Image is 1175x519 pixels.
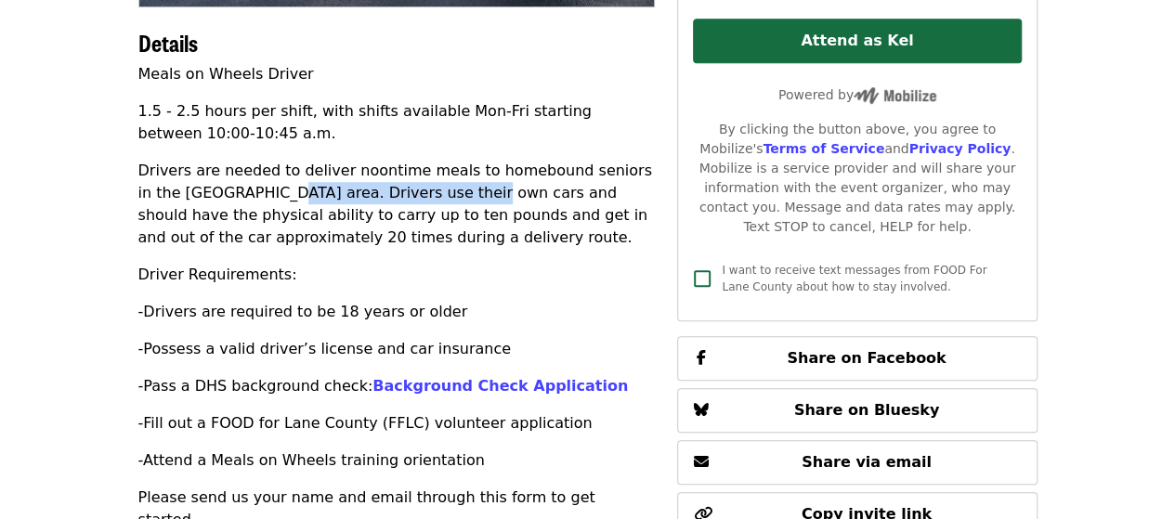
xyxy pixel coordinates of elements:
[677,336,1037,381] button: Share on Facebook
[372,377,628,395] a: Background Check Application
[794,401,940,419] span: Share on Bluesky
[787,349,946,367] span: Share on Facebook
[677,388,1037,433] button: Share on Bluesky
[138,63,656,85] p: Meals on Wheels Driver
[908,141,1011,156] a: Privacy Policy
[778,87,936,102] span: Powered by
[677,440,1037,485] button: Share via email
[693,19,1021,63] button: Attend as Kel
[138,338,656,360] p: -Possess a valid driver’s license and car insurance
[763,141,884,156] a: Terms of Service
[138,264,656,286] p: Driver Requirements:
[138,375,656,397] p: -Pass a DHS background check:
[854,87,936,104] img: Powered by Mobilize
[802,453,932,471] span: Share via email
[722,264,986,293] span: I want to receive text messages from FOOD For Lane County about how to stay involved.
[693,120,1021,237] div: By clicking the button above, you agree to Mobilize's and . Mobilize is a service provider and wi...
[138,26,198,58] span: Details
[138,100,656,145] p: 1.5 - 2.5 hours per shift, with shifts available Mon-Fri starting between 10:00-10:45 a.m.
[138,412,656,435] p: -Fill out a FOOD for Lane County (FFLC) volunteer application
[138,449,656,472] p: -Attend a Meals on Wheels training orientation
[138,160,656,249] p: Drivers are needed to deliver noontime meals to homebound seniors in the [GEOGRAPHIC_DATA] area. ...
[138,301,656,323] p: -Drivers are required to be 18 years or older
